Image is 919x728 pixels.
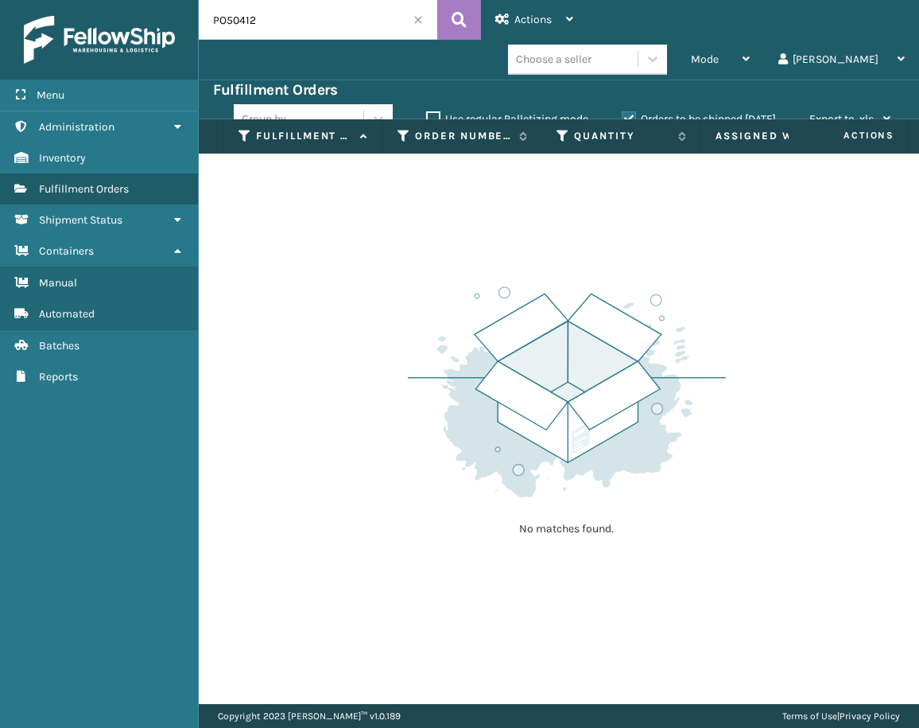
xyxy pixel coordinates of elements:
span: Batches [39,339,79,352]
span: Export to .xls [809,112,874,126]
span: Administration [39,120,114,134]
span: Actions [793,123,904,149]
a: Terms of Use [782,710,837,722]
h3: Fulfillment Orders [213,80,337,99]
label: Orders to be shipped [DATE] [622,112,776,126]
span: Actions [514,13,552,26]
span: Mode [691,53,719,66]
label: Assigned Warehouse [715,129,829,143]
span: Automated [39,307,95,321]
span: Fulfillment Orders [39,182,129,196]
label: Use regular Palletizing mode [426,112,588,126]
img: logo [24,16,175,64]
span: Containers [39,244,94,258]
span: Menu [37,88,64,102]
label: Order Number [415,129,511,143]
span: Inventory [39,151,86,165]
span: Shipment Status [39,213,122,227]
div: Choose a seller [516,51,591,68]
span: Manual [39,276,77,290]
div: | [782,704,900,728]
div: [PERSON_NAME] [778,40,905,80]
a: Privacy Policy [840,710,900,722]
p: Copyright 2023 [PERSON_NAME]™ v 1.0.189 [218,704,401,728]
label: Quantity [574,129,670,143]
div: Group by [242,111,286,127]
label: Fulfillment Order Id [256,129,352,143]
span: Reports [39,370,78,383]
